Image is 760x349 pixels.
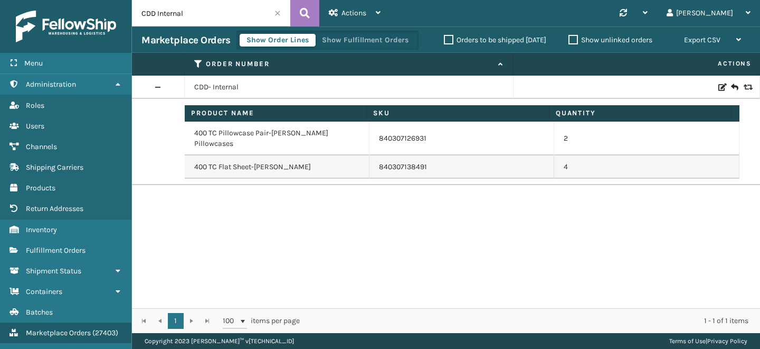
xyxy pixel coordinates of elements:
td: 840307138491 [369,155,554,179]
button: Show Order Lines [240,34,316,47]
h3: Marketplace Orders [141,34,230,47]
span: Batches [26,308,53,317]
i: Replace [744,84,750,91]
span: Actions [517,55,758,72]
span: Administration [26,80,76,89]
i: Edit [718,84,725,91]
label: Product Name [191,108,360,118]
button: Show Fulfillment Orders [315,34,415,47]
span: Products [26,183,55,192]
a: 400 TC Flat Sheet-[PERSON_NAME] [194,162,311,172]
span: Containers [26,287,62,296]
a: Privacy Policy [707,337,747,345]
td: 2 [554,122,739,155]
label: Show unlinked orders [568,35,652,44]
span: Actions [341,8,366,17]
span: Shipping Carriers [26,163,83,172]
span: Menu [24,59,43,68]
label: Orders to be shipped [DATE] [444,35,546,44]
div: 1 - 1 of 1 items [315,316,748,326]
a: CDD- Internal [194,82,239,93]
p: Copyright 2023 [PERSON_NAME]™ v [TECHNICAL_ID] [145,333,294,349]
span: Marketplace Orders [26,328,91,337]
i: Create Return Label [731,82,737,93]
label: Quantity [556,108,725,118]
td: 840307126931 [369,122,554,155]
a: 400 TC Pillowcase Pair-[PERSON_NAME] Pillowcases [194,128,359,149]
img: logo [16,11,116,42]
a: Terms of Use [669,337,706,345]
span: ( 27403 ) [92,328,118,337]
label: Order Number [206,59,493,69]
span: Roles [26,101,44,110]
span: Inventory [26,225,57,234]
span: Return Addresses [26,204,83,213]
label: SKU [373,108,542,118]
span: Channels [26,142,57,151]
div: | [669,333,747,349]
span: items per page [223,313,300,329]
span: Export CSV [684,35,720,44]
span: Fulfillment Orders [26,246,85,255]
span: Users [26,122,44,131]
td: 4 [554,155,739,179]
span: 100 [223,316,239,326]
span: Shipment Status [26,267,81,275]
a: 1 [168,313,184,329]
